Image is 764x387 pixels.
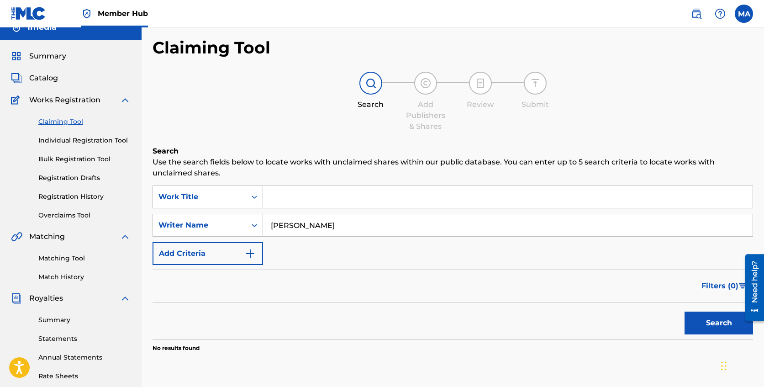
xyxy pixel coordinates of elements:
a: Rate Sheets [38,371,131,381]
img: expand [120,231,131,242]
a: Matching Tool [38,254,131,263]
a: Statements [38,334,131,344]
a: Annual Statements [38,353,131,362]
a: Public Search [687,5,706,23]
p: Use the search fields below to locate works with unclaimed shares within our public database. You... [153,157,753,179]
img: step indicator icon for Submit [530,78,541,89]
img: Summary [11,51,22,62]
img: step indicator icon for Search [365,78,376,89]
span: Summary [29,51,66,62]
p: No results found [153,344,200,352]
img: step indicator icon for Review [475,78,486,89]
div: User Menu [735,5,753,23]
div: Help [711,5,729,23]
a: Overclaims Tool [38,211,131,220]
img: step indicator icon for Add Publishers & Shares [420,78,431,89]
h2: Claiming Tool [153,37,270,58]
img: expand [120,95,131,106]
img: Catalog [11,73,22,84]
a: Bulk Registration Tool [38,154,131,164]
img: Matching [11,231,22,242]
a: Claiming Tool [38,117,131,127]
img: help [715,8,726,19]
div: Submit [512,99,558,110]
a: Summary [38,315,131,325]
span: Catalog [29,73,58,84]
h6: Search [153,146,753,157]
a: CatalogCatalog [11,73,58,84]
button: Search [685,312,753,334]
span: Works Registration [29,95,100,106]
form: Search Form [153,186,753,339]
div: Drag [721,352,727,380]
a: SummarySummary [11,51,66,62]
a: Registration History [38,192,131,201]
iframe: Chat Widget [718,343,764,387]
img: Works Registration [11,95,23,106]
span: Royalties [29,293,63,304]
span: Matching [29,231,65,242]
button: Filters (0) [696,275,753,297]
button: Add Criteria [153,242,263,265]
div: Add Publishers & Shares [403,99,448,132]
iframe: Resource Center [738,250,764,324]
div: Work Title [158,191,241,202]
a: Registration Drafts [38,173,131,183]
div: Search [348,99,394,110]
div: Review [458,99,503,110]
img: Top Rightsholder [81,8,92,19]
a: Match History [38,272,131,282]
span: Filters ( 0 ) [701,281,738,292]
span: Member Hub [98,8,148,19]
img: MLC Logo [11,7,46,20]
img: Royalties [11,293,22,304]
img: 9d2ae6d4665cec9f34b9.svg [245,248,256,259]
div: Writer Name [158,220,241,231]
img: search [691,8,702,19]
img: expand [120,293,131,304]
a: Individual Registration Tool [38,136,131,145]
